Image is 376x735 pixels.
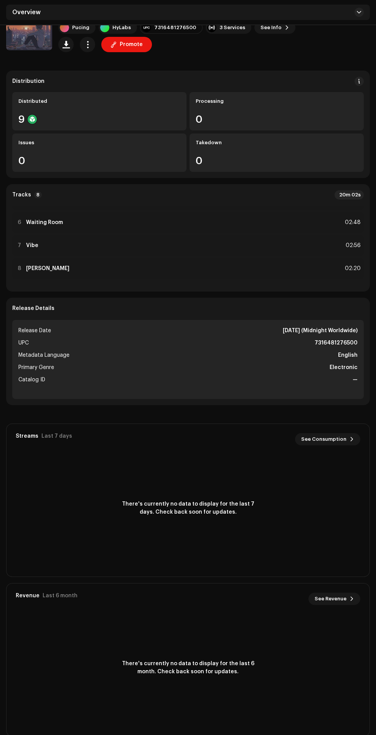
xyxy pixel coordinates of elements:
strong: English [338,351,358,360]
div: 7316481276500 [154,25,196,31]
div: Distributed [18,98,180,104]
span: There's currently no data to display for the last 7 days. Check back soon for updates. [119,500,257,516]
div: 02:20 [344,264,361,273]
span: Release Date [18,326,51,335]
span: Catalog ID [18,375,45,384]
button: See Consumption [295,433,360,445]
div: Takedown [196,140,358,146]
span: Primary Genre [18,363,54,372]
strong: Electronic [330,363,358,372]
div: Last 7 days [41,433,72,439]
div: Distribution [12,78,45,84]
span: Metadata Language [18,351,69,360]
strong: [PERSON_NAME] [26,265,69,272]
strong: Waiting Room [26,219,63,226]
span: See Revenue [315,591,346,606]
button: Promote [101,37,152,52]
div: 20m 02s [335,190,364,199]
strong: Release Details [12,305,54,311]
span: Overview [12,9,41,15]
span: There's currently no data to display for the last 6 month. Check back soon for updates. [119,660,257,676]
span: See Consumption [301,432,346,447]
div: Revenue [16,593,40,599]
div: Pucing [72,25,89,31]
div: Issues [18,140,180,146]
div: 3 Services [219,25,245,31]
strong: Vibe [26,242,38,249]
button: See Info [254,21,295,34]
p-badge: 8 [34,191,42,198]
img: 62360f9e-7e48-4829-a625-a4e824b5ba41 [6,4,52,50]
div: HyLabs [112,25,131,31]
div: Last 6 month [43,593,78,599]
button: See Revenue [308,593,360,605]
span: Promote [120,37,143,52]
span: See Info [261,20,282,35]
strong: [DATE] (Midnight Worldwide) [283,326,358,335]
div: Streams [16,433,38,439]
strong: Tracks [12,192,31,198]
strong: 7316481276500 [315,338,358,348]
div: 02:48 [344,218,361,227]
strong: — [353,375,358,384]
span: UPC [18,338,29,348]
div: Processing [196,98,358,104]
div: 02:56 [344,241,361,250]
